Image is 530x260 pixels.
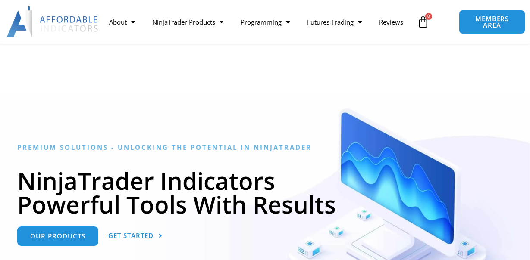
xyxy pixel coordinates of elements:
[100,12,144,32] a: About
[108,226,163,246] a: Get Started
[298,12,370,32] a: Futures Trading
[459,10,525,34] a: MEMBERS AREA
[17,143,513,152] h6: Premium Solutions - Unlocking the Potential in NinjaTrader
[17,169,513,216] h1: NinjaTrader Indicators Powerful Tools With Results
[6,6,99,37] img: LogoAI | Affordable Indicators – NinjaTrader
[370,12,412,32] a: Reviews
[404,9,442,34] a: 0
[100,12,413,32] nav: Menu
[468,15,516,28] span: MEMBERS AREA
[108,232,154,239] span: Get Started
[144,12,232,32] a: NinjaTrader Products
[30,233,85,239] span: Our Products
[17,226,98,246] a: Our Products
[425,13,432,20] span: 0
[232,12,298,32] a: Programming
